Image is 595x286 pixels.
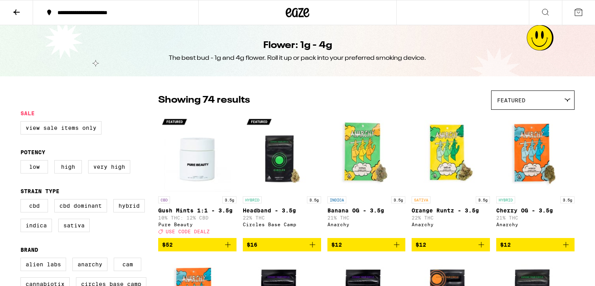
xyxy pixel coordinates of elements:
[327,215,406,220] p: 21% THC
[222,196,237,203] p: 3.5g
[416,242,426,248] span: $12
[243,114,321,238] a: Open page for Headband - 3.5g from Circles Base Camp
[496,196,515,203] p: HYBRID
[158,196,170,203] p: CBD
[162,242,173,248] span: $52
[496,114,575,238] a: Open page for Cherry OG - 3.5g from Anarchy
[20,199,48,212] label: CBD
[412,207,490,214] p: Orange Runtz - 3.5g
[158,94,250,107] p: Showing 74 results
[113,199,145,212] label: Hybrid
[327,222,406,227] div: Anarchy
[166,229,210,234] span: USE CODE DEALZ
[327,114,406,238] a: Open page for Banana OG - 3.5g from Anarchy
[20,110,35,116] legend: Sale
[243,196,262,203] p: HYBRID
[496,207,575,214] p: Cherry OG - 3.5g
[20,219,52,232] label: Indica
[412,215,490,220] p: 22% THC
[263,39,332,52] h1: Flower: 1g - 4g
[476,196,490,203] p: 3.5g
[412,114,490,238] a: Open page for Orange Runtz - 3.5g from Anarchy
[243,215,321,220] p: 22% THC
[327,207,406,214] p: Banana OG - 3.5g
[412,196,431,203] p: SATIVA
[247,242,257,248] span: $16
[500,242,511,248] span: $12
[412,114,490,192] img: Anarchy - Orange Runtz - 3.5g
[158,222,237,227] div: Pure Beauty
[243,114,321,192] img: Circles Base Camp - Headband - 3.5g
[496,238,575,251] button: Add to bag
[243,222,321,227] div: Circles Base Camp
[307,196,321,203] p: 3.5g
[158,215,237,220] p: 10% THC: 12% CBD
[54,160,82,173] label: High
[20,149,45,155] legend: Potency
[20,247,38,253] legend: Brand
[54,199,107,212] label: CBD Dominant
[72,258,107,271] label: Anarchy
[496,114,575,192] img: Anarchy - Cherry OG - 3.5g
[497,97,525,103] span: Featured
[20,121,102,135] label: View Sale Items Only
[58,219,90,232] label: Sativa
[327,196,346,203] p: INDICA
[158,114,237,238] a: Open page for Gush Mints 1:1 - 3.5g from Pure Beauty
[158,238,237,251] button: Add to bag
[496,222,575,227] div: Anarchy
[391,196,405,203] p: 3.5g
[412,238,490,251] button: Add to bag
[560,196,575,203] p: 3.5g
[114,258,141,271] label: CAM
[496,215,575,220] p: 21% THC
[20,188,59,194] legend: Strain Type
[327,114,406,192] img: Anarchy - Banana OG - 3.5g
[158,207,237,214] p: Gush Mints 1:1 - 3.5g
[88,160,130,173] label: Very High
[169,54,426,63] div: The best bud - 1g and 4g flower. Roll it up or pack into your preferred smoking device.
[20,160,48,173] label: Low
[412,222,490,227] div: Anarchy
[243,238,321,251] button: Add to bag
[331,242,342,248] span: $12
[158,114,237,192] img: Pure Beauty - Gush Mints 1:1 - 3.5g
[243,207,321,214] p: Headband - 3.5g
[327,238,406,251] button: Add to bag
[20,258,66,271] label: Alien Labs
